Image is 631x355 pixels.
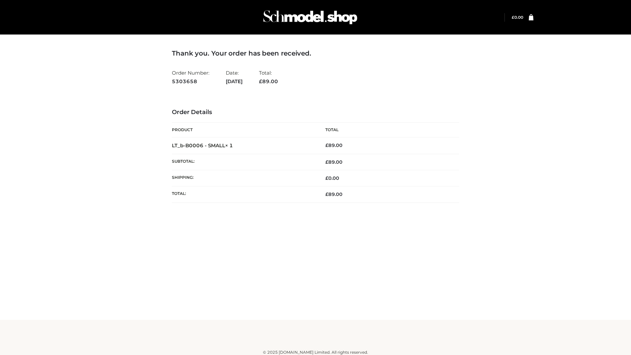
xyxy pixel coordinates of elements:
bdi: 0.00 [512,15,523,20]
th: Subtotal: [172,154,315,170]
span: £ [325,175,328,181]
span: £ [325,142,328,148]
bdi: 89.00 [325,142,342,148]
strong: × 1 [225,142,233,149]
span: 89.00 [325,159,342,165]
span: £ [259,78,262,84]
strong: 5303658 [172,77,209,86]
a: £0.00 [512,15,523,20]
span: 89.00 [259,78,278,84]
th: Shipping: [172,170,315,186]
img: Schmodel Admin 964 [261,4,360,30]
span: £ [325,191,328,197]
th: Total [315,123,459,137]
h3: Thank you. Your order has been received. [172,49,459,57]
li: Total: [259,67,278,87]
span: 89.00 [325,191,342,197]
li: Date: [226,67,243,87]
span: £ [325,159,328,165]
span: £ [512,15,514,20]
th: Total: [172,186,315,202]
li: Order Number: [172,67,209,87]
strong: [DATE] [226,77,243,86]
h3: Order Details [172,109,459,116]
th: Product [172,123,315,137]
bdi: 0.00 [325,175,339,181]
strong: LT_b-B0006 - SMALL [172,142,233,149]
